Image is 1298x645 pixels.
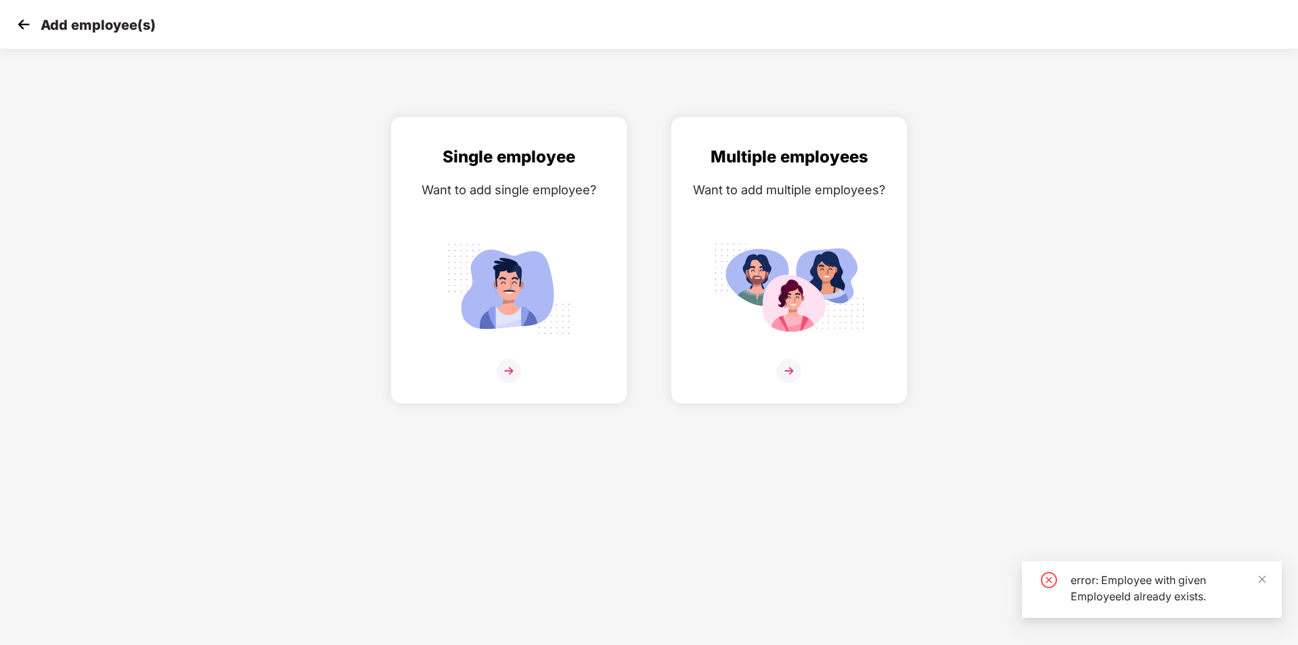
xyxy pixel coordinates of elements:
div: Want to add multiple employees? [685,180,893,200]
span: close [1257,575,1267,584]
img: svg+xml;base64,PHN2ZyB4bWxucz0iaHR0cDovL3d3dy53My5vcmcvMjAwMC9zdmciIGlkPSJTaW5nbGVfZW1wbG95ZWUiIH... [433,236,585,342]
img: svg+xml;base64,PHN2ZyB4bWxucz0iaHR0cDovL3d3dy53My5vcmcvMjAwMC9zdmciIHdpZHRoPSIzNiIgaGVpZ2h0PSIzNi... [777,359,801,383]
div: Single employee [405,144,613,170]
img: svg+xml;base64,PHN2ZyB4bWxucz0iaHR0cDovL3d3dy53My5vcmcvMjAwMC9zdmciIHdpZHRoPSIzMCIgaGVpZ2h0PSIzMC... [14,14,34,35]
div: Multiple employees [685,144,893,170]
div: Want to add single employee? [405,180,613,200]
img: svg+xml;base64,PHN2ZyB4bWxucz0iaHR0cDovL3d3dy53My5vcmcvMjAwMC9zdmciIHdpZHRoPSIzNiIgaGVpZ2h0PSIzNi... [497,359,521,383]
div: error: Employee with given EmployeeId already exists. [1071,572,1266,604]
p: Add employee(s) [41,17,156,33]
img: svg+xml;base64,PHN2ZyB4bWxucz0iaHR0cDovL3d3dy53My5vcmcvMjAwMC9zdmciIGlkPSJNdWx0aXBsZV9lbXBsb3llZS... [713,236,865,342]
span: close-circle [1041,572,1057,588]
